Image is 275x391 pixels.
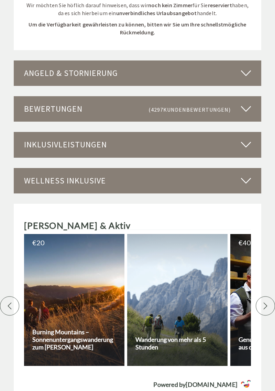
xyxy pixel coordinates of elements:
[14,60,261,86] div: Angeld & Stornierung
[11,20,109,26] div: [GEOGRAPHIC_DATA]
[148,106,231,113] small: (4297 )
[32,239,36,246] span: €
[148,2,192,9] strong: noch kein Zimmer
[14,168,261,193] div: Wellness inklusive
[127,234,228,366] a: Wanderung von mehr als 5 Stunden
[116,10,197,16] strong: unverbindliches Urlaubsangebot
[14,96,261,122] div: Bewertungen
[24,234,124,366] a: € 20Burning Mountains – Sonnenuntergangswanderung zum [PERSON_NAME]
[5,19,112,40] div: Guten Tag, wie können wir Ihnen helfen?
[11,34,109,38] small: 19:14
[29,21,246,36] strong: Um die Verfügbarkeit gewährleisten zu können, bitten wir Sie um Ihre schnellstmögliche Rückmeldung.
[239,239,243,246] span: €
[208,2,232,9] strong: reserviert
[101,5,126,17] div: [DATE]
[32,328,122,351] h3: Burning Mountains – Sonnenuntergangswanderung zum [PERSON_NAME]
[14,132,261,157] div: Inklusivleistungen
[32,239,119,246] div: 20
[24,380,251,390] a: Powered by[DOMAIN_NAME]
[135,336,225,351] h3: Wanderung von mehr als 5 Stunden
[186,381,237,388] strong: [DOMAIN_NAME]
[186,181,227,193] button: Senden
[163,106,229,113] span: Kundenbewertungen
[24,1,251,17] p: Wir möchten Sie höflich darauf hinweisen, dass wir für Sie haben, da es sich hierbei um ein handelt.
[24,221,251,231] h2: [PERSON_NAME] & Aktiv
